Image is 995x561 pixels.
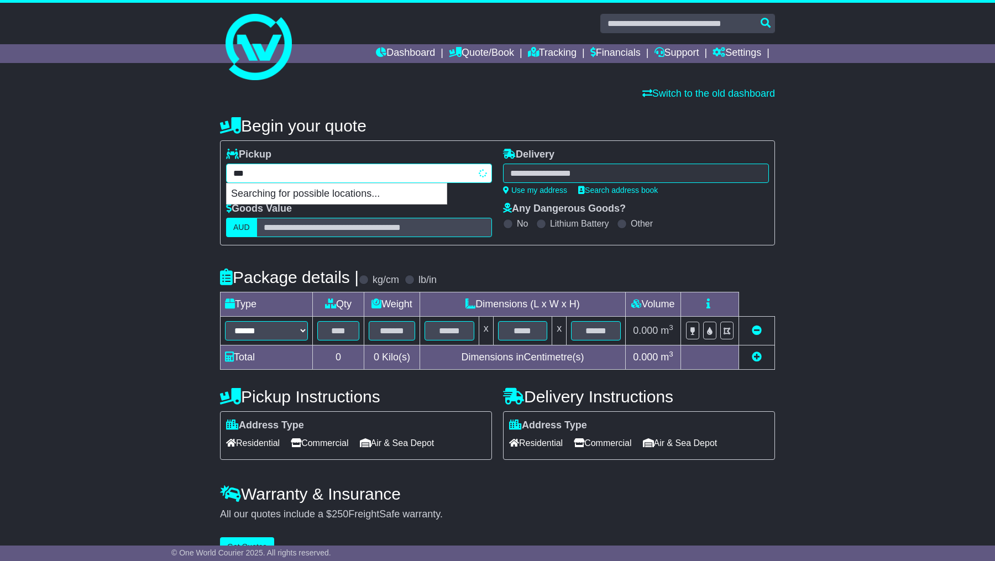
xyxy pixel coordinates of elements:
label: Any Dangerous Goods? [503,203,626,215]
td: Total [221,345,313,370]
td: Kilo(s) [364,345,420,370]
span: 0.000 [633,352,658,363]
a: Dashboard [376,44,435,63]
a: Search address book [578,186,658,195]
a: Support [654,44,699,63]
td: Type [221,292,313,317]
span: m [661,352,673,363]
label: Address Type [226,420,304,432]
h4: Warranty & Insurance [220,485,775,503]
a: Financials [590,44,641,63]
label: Address Type [509,420,587,432]
h4: Delivery Instructions [503,387,775,406]
div: All our quotes include a $ FreightSafe warranty. [220,508,775,521]
h4: Begin your quote [220,117,775,135]
td: Weight [364,292,420,317]
a: Use my address [503,186,567,195]
label: Pickup [226,149,271,161]
span: Air & Sea Depot [643,434,718,452]
a: Tracking [528,44,577,63]
span: Air & Sea Depot [360,434,434,452]
td: Dimensions in Centimetre(s) [420,345,625,370]
span: 250 [332,508,348,520]
span: Commercial [291,434,348,452]
label: Lithium Battery [550,218,609,229]
label: Delivery [503,149,554,161]
typeahead: Please provide city [226,164,492,183]
a: Switch to the old dashboard [642,88,775,99]
span: m [661,325,673,336]
span: 0.000 [633,325,658,336]
span: 0 [374,352,379,363]
label: Other [631,218,653,229]
label: lb/in [418,274,437,286]
td: x [552,317,567,345]
sup: 3 [669,323,673,332]
p: Searching for possible locations... [227,183,447,205]
a: Settings [713,44,761,63]
label: No [517,218,528,229]
label: kg/cm [373,274,399,286]
span: Residential [226,434,280,452]
h4: Package details | [220,268,359,286]
a: Quote/Book [449,44,514,63]
a: Remove this item [752,325,762,336]
td: x [479,317,493,345]
td: 0 [313,345,364,370]
span: Residential [509,434,563,452]
td: Qty [313,292,364,317]
label: Goods Value [226,203,292,215]
td: Volume [625,292,680,317]
span: © One World Courier 2025. All rights reserved. [171,548,331,557]
a: Add new item [752,352,762,363]
sup: 3 [669,350,673,358]
label: AUD [226,218,257,237]
span: Commercial [574,434,631,452]
td: Dimensions (L x W x H) [420,292,625,317]
h4: Pickup Instructions [220,387,492,406]
button: Get Quotes [220,537,274,557]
